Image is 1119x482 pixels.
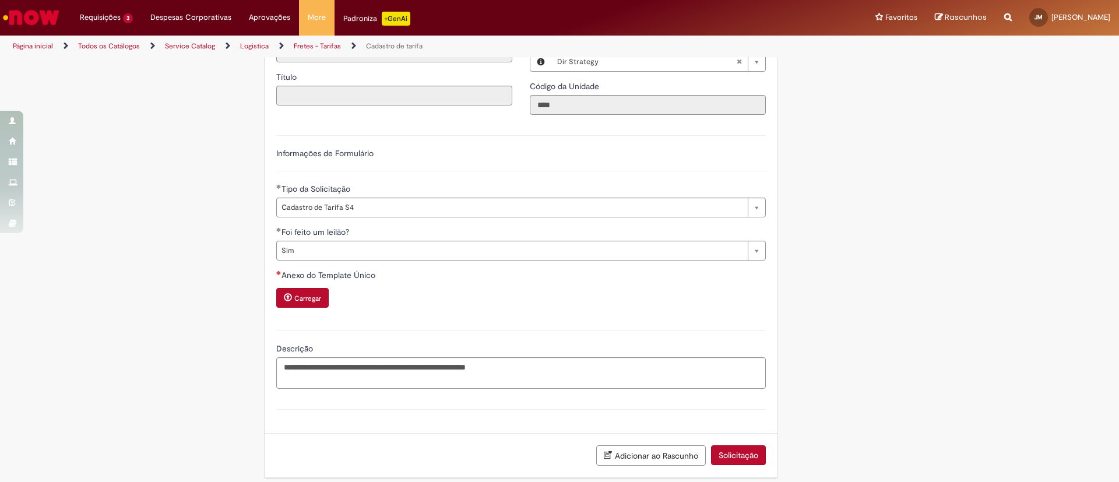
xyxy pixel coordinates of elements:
[530,80,601,92] label: Somente leitura - Código da Unidade
[294,294,321,303] small: Carregar
[596,445,706,466] button: Adicionar ao Rascunho
[366,41,423,51] a: Cadastro de tarifa
[276,148,374,159] label: Informações de Formulário
[294,41,341,51] a: Fretes - Tarifas
[530,95,766,115] input: Código da Unidade
[13,41,53,51] a: Página inicial
[551,52,765,71] a: Dir StrategyLimpar campo Local
[308,12,326,23] span: More
[123,13,133,23] span: 3
[276,71,299,83] label: Somente leitura - Título
[9,36,737,57] ul: Trilhas de página
[276,227,281,232] span: Obrigatório Preenchido
[281,198,742,217] span: Cadastro de Tarifa S4
[276,184,281,189] span: Obrigatório Preenchido
[945,12,987,23] span: Rascunhos
[165,41,215,51] a: Service Catalog
[343,12,410,26] div: Padroniza
[1,6,61,29] img: ServiceNow
[276,270,281,275] span: Necessários
[78,41,140,51] a: Todos os Catálogos
[281,241,742,260] span: Sim
[249,12,290,23] span: Aprovações
[281,270,378,280] span: Anexo do Template Único
[557,52,736,71] span: Dir Strategy
[382,12,410,26] p: +GenAi
[276,343,315,354] span: Descrição
[530,81,601,92] span: Somente leitura - Código da Unidade
[276,288,329,308] button: Carregar anexo de Anexo do Template Único Required
[935,12,987,23] a: Rascunhos
[281,184,353,194] span: Tipo da Solicitação
[276,357,766,389] textarea: Descrição
[711,445,766,465] button: Solicitação
[530,52,551,71] button: Local, Visualizar este registro Dir Strategy
[885,12,917,23] span: Favoritos
[240,41,269,51] a: Logistica
[1051,12,1110,22] span: [PERSON_NAME]
[150,12,231,23] span: Despesas Corporativas
[276,86,512,105] input: Título
[80,12,121,23] span: Requisições
[1034,13,1043,21] span: JM
[276,72,299,82] span: Somente leitura - Título
[730,52,748,71] abbr: Limpar campo Local
[281,227,351,237] span: Foi feito um leilão?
